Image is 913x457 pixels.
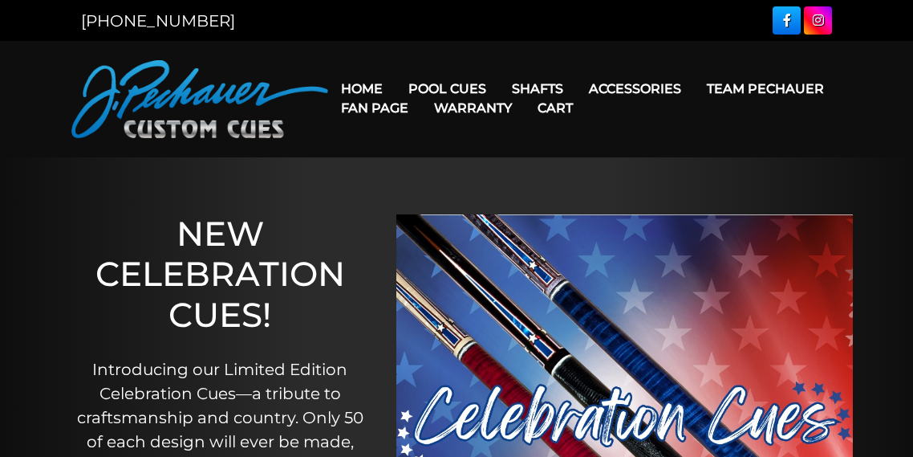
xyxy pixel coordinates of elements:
[71,60,328,138] img: Pechauer Custom Cues
[76,214,363,335] h1: NEW CELEBRATION CUES!
[328,88,421,129] a: Fan Page
[694,68,837,109] a: Team Pechauer
[421,88,525,129] a: Warranty
[499,68,576,109] a: Shafts
[81,11,235,31] a: [PHONE_NUMBER]
[328,68,396,109] a: Home
[525,88,586,129] a: Cart
[396,68,499,109] a: Pool Cues
[576,68,694,109] a: Accessories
